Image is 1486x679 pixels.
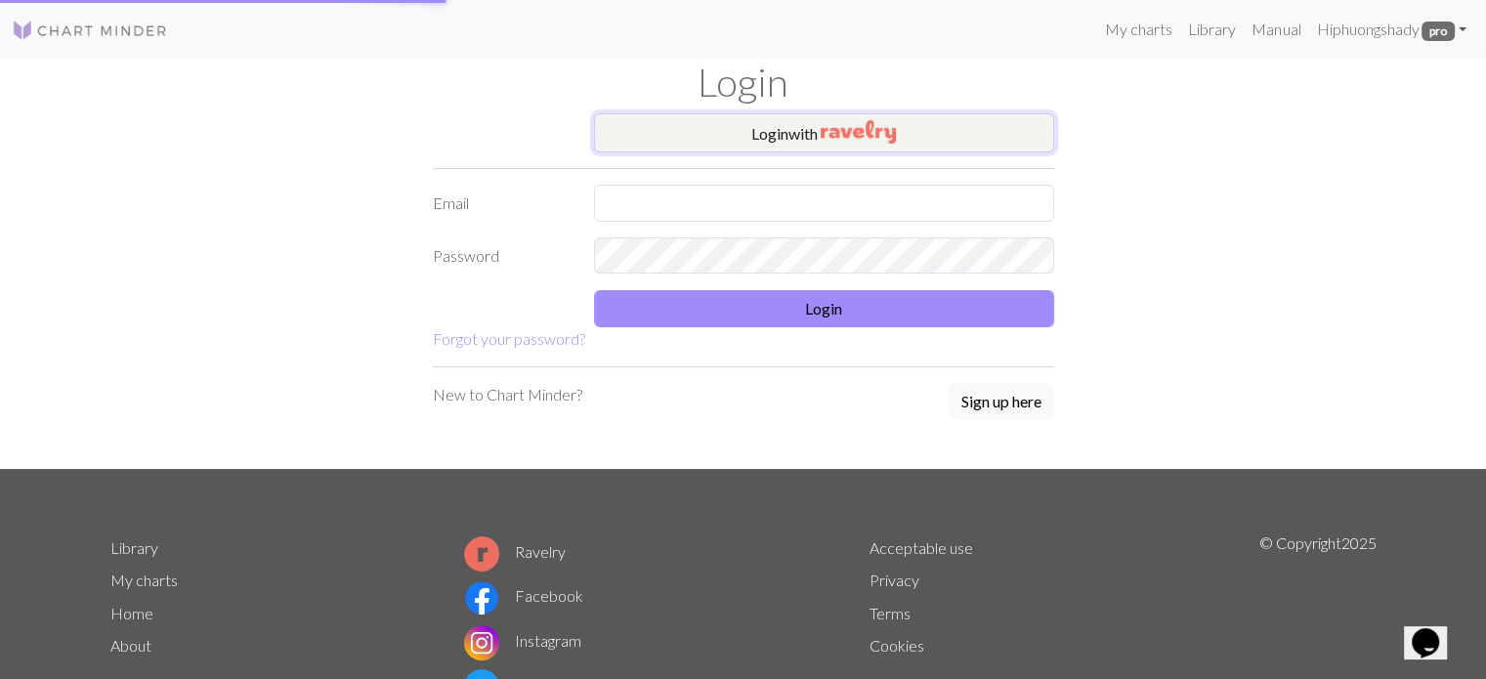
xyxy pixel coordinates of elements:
[99,59,1388,106] h1: Login
[949,383,1054,422] a: Sign up here
[464,580,499,615] img: Facebook logo
[1404,601,1466,659] iframe: chat widget
[421,185,582,222] label: Email
[870,604,911,622] a: Terms
[870,571,919,589] a: Privacy
[1308,10,1474,49] a: Hiphuongshady pro
[464,625,499,660] img: Instagram logo
[12,19,168,42] img: Logo
[421,237,582,275] label: Password
[464,631,581,650] a: Instagram
[870,636,924,655] a: Cookies
[594,113,1054,152] button: Loginwith
[949,383,1054,420] button: Sign up here
[110,604,153,622] a: Home
[110,636,151,655] a: About
[433,383,582,406] p: New to Chart Minder?
[110,538,158,557] a: Library
[1180,10,1244,49] a: Library
[110,571,178,589] a: My charts
[464,536,499,572] img: Ravelry logo
[433,329,585,348] a: Forgot your password?
[1097,10,1180,49] a: My charts
[870,538,973,557] a: Acceptable use
[1422,21,1455,41] span: pro
[464,542,566,561] a: Ravelry
[821,120,896,144] img: Ravelry
[1244,10,1308,49] a: Manual
[594,290,1054,327] button: Login
[464,586,583,605] a: Facebook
